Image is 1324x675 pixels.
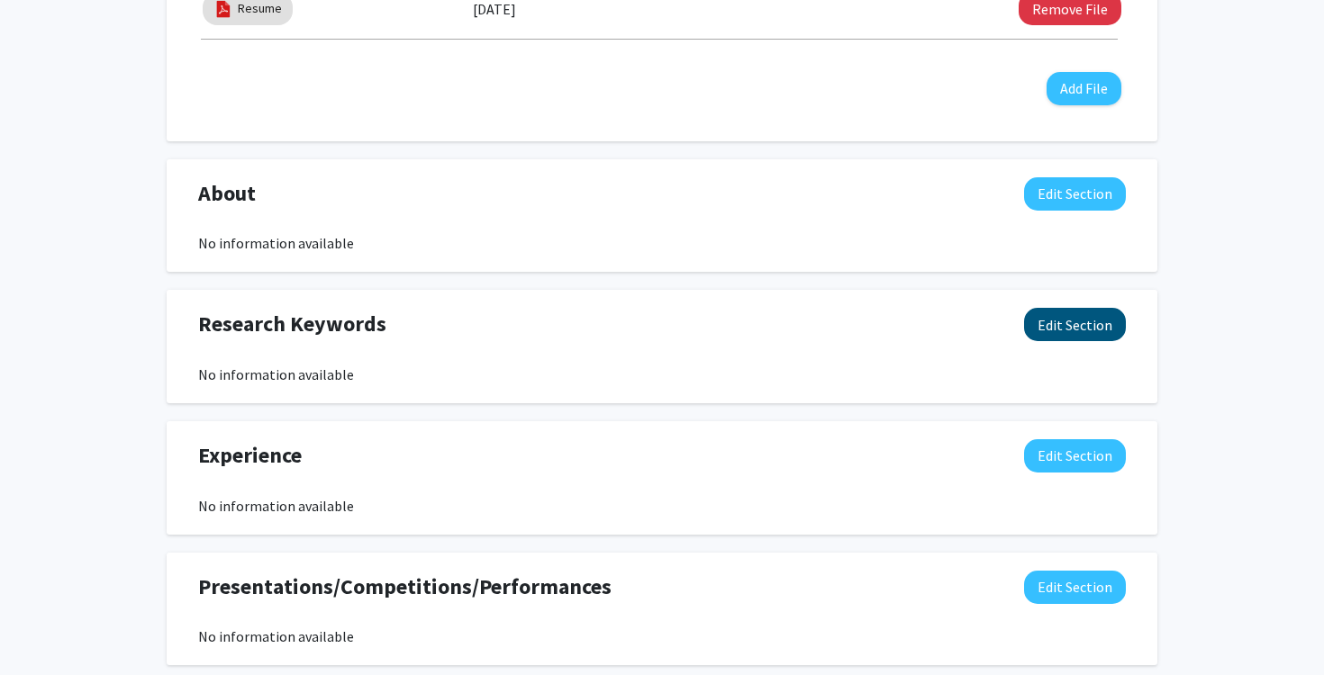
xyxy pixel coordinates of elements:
[198,495,1126,517] div: No information available
[198,177,256,210] span: About
[198,308,386,340] span: Research Keywords
[1047,72,1121,105] button: Add File
[14,594,77,661] iframe: Chat
[198,625,1126,647] div: No information available
[198,439,302,472] span: Experience
[198,232,1126,254] div: No information available
[198,364,1126,385] div: No information available
[1024,177,1126,211] button: Edit About
[1024,439,1126,472] button: Edit Experience
[1024,571,1126,604] button: Edit Presentations/Competitions/Performances
[1024,308,1126,341] button: Edit Research Keywords
[198,571,612,603] span: Presentations/Competitions/Performances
